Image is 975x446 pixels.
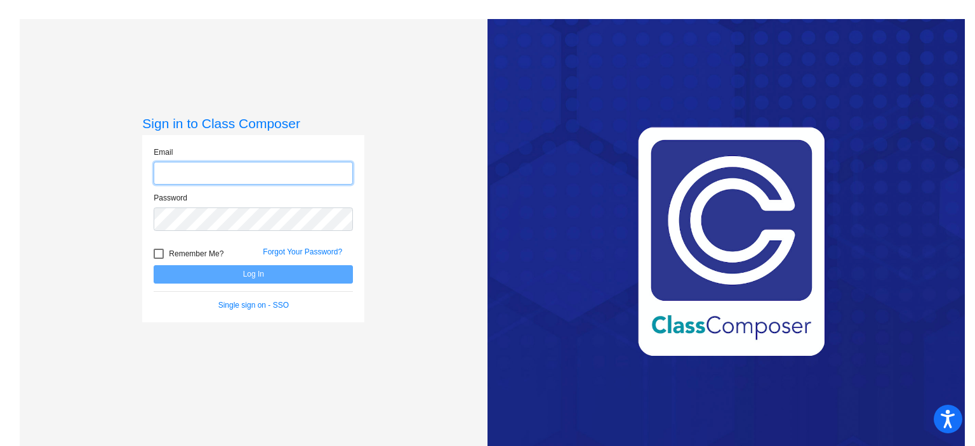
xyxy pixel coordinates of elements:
[218,301,289,310] a: Single sign on - SSO
[142,115,364,131] h3: Sign in to Class Composer
[169,246,223,261] span: Remember Me?
[154,147,173,158] label: Email
[263,247,342,256] a: Forgot Your Password?
[154,265,353,284] button: Log In
[154,192,187,204] label: Password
